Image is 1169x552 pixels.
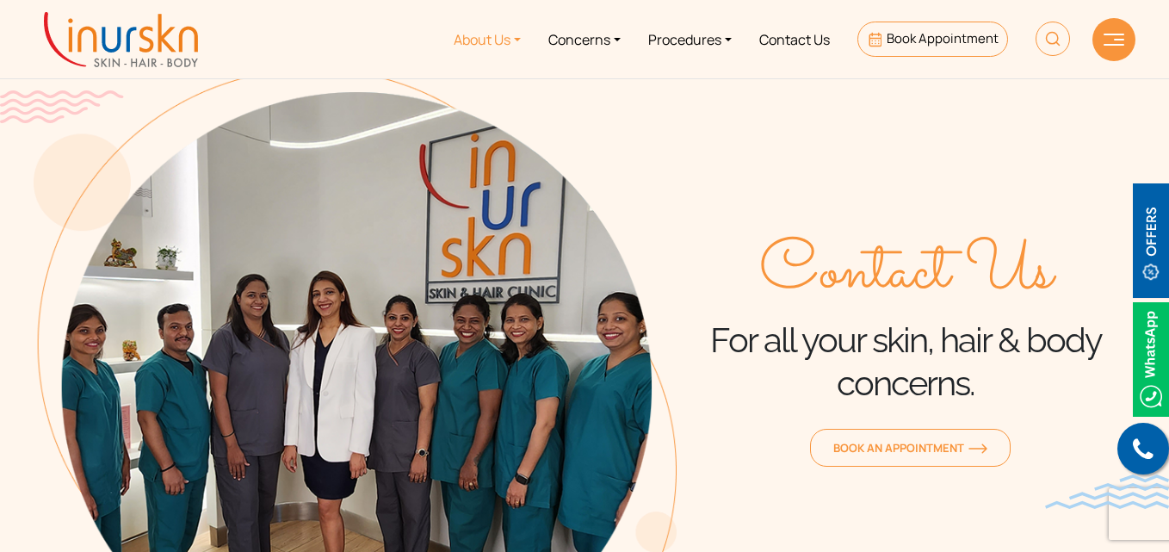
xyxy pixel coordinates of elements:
[535,7,634,71] a: Concerns
[857,22,1008,57] a: Book Appointment
[1133,302,1169,417] img: Whatsappicon
[887,29,999,47] span: Book Appointment
[44,12,198,67] img: inurskn-logo
[1133,348,1169,367] a: Whatsappicon
[1104,34,1124,46] img: hamLine.svg
[745,7,844,71] a: Contact Us
[634,7,745,71] a: Procedures
[1133,183,1169,298] img: offerBt
[968,443,987,454] img: orange-arrow
[1036,22,1070,56] img: HeaderSearch
[833,440,987,456] span: Book an Appointment
[440,7,535,71] a: About Us
[810,429,1011,467] a: Book an Appointmentorange-arrow
[677,234,1135,405] div: For all your skin, hair & body concerns.
[759,234,1053,312] span: Contact Us
[1045,474,1169,509] img: bluewave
